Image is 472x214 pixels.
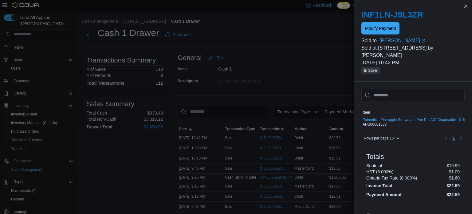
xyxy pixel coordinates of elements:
[361,10,465,20] h2: INF1LN-J9L3ZR
[361,59,465,67] p: [DATE] 10:42 PM
[361,89,465,101] input: This is a search bar. As you type, the results lower in the page will automatically filter.
[365,25,396,31] span: Modify Payment
[449,169,460,174] p: $1.00
[442,135,450,142] button: Previous page
[446,183,460,188] h4: $22.59
[364,136,394,141] span: Rows per page : 10
[366,192,402,197] h4: Payment Amount
[366,176,417,180] h6: Ontario Tax Rate (8.000%)
[449,176,460,180] p: $1.60
[366,183,392,188] h4: Invoice Total
[361,109,468,116] button: Item
[361,135,402,142] button: Rows per page:10
[361,37,378,44] div: Sold to
[363,118,466,122] button: Palmetto - Pineapple Strawnana Pen Pal AIO Disposable - 0.4g
[457,135,465,142] button: Next page
[450,133,457,143] button: Page 1 of 1
[442,133,465,143] nav: Pagination for table: MemoryTable from EuiInMemoryTable
[450,133,457,143] ul: Pagination for table: MemoryTable from EuiInMemoryTable
[446,192,460,197] h4: $22.59
[363,118,466,127] div: AFG00001333
[364,68,377,73] span: In Store
[452,135,455,141] span: 1
[363,110,370,115] span: Item
[446,163,460,168] p: $19.99
[366,163,382,168] h6: Subtotal
[361,67,380,74] span: In Store
[361,44,465,59] p: Sold at [STREET_ADDRESS] by [PERSON_NAME]
[366,169,393,174] h6: HST (5.000%)
[462,2,470,10] button: Close this dialog
[421,39,425,43] svg: External link
[380,37,465,44] a: [PERSON_NAME]External link
[366,153,384,160] h3: Totals
[361,22,399,34] button: Modify Payment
